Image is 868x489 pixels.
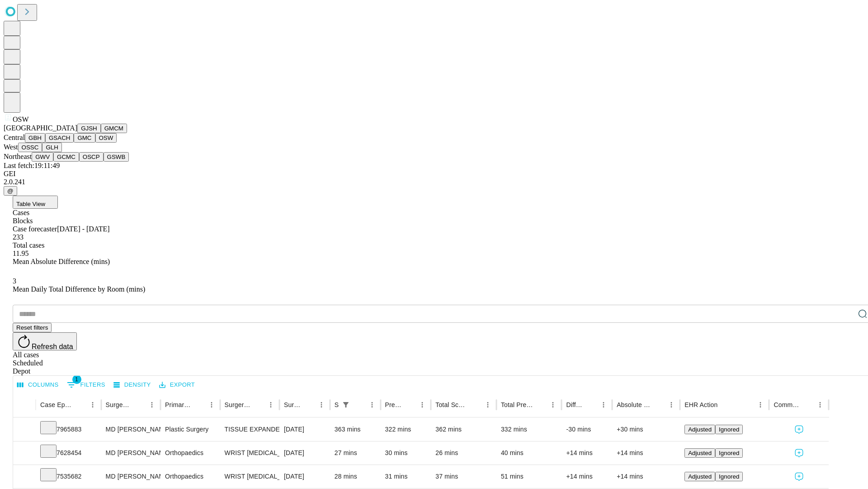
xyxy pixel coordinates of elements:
div: 332 mins [501,418,557,441]
span: Adjusted [688,450,712,456]
div: 28 mins [335,465,376,488]
button: Ignored [715,472,743,481]
button: Ignored [715,448,743,458]
div: 51 mins [501,465,557,488]
button: GSWB [104,152,129,162]
div: MD [PERSON_NAME] [PERSON_NAME] [106,418,156,441]
button: GLH [42,143,61,152]
span: Northeast [4,153,32,160]
div: 40 mins [501,441,557,465]
div: Predicted In Room Duration [385,401,403,408]
button: Export [157,378,197,392]
div: 7628454 [40,441,97,465]
button: Sort [585,398,597,411]
button: Expand [18,446,31,461]
button: Sort [652,398,665,411]
div: TISSUE EXPANDER PLACEMENT IN [MEDICAL_DATA] [225,418,275,441]
button: Sort [252,398,264,411]
button: GBH [25,133,45,143]
button: Menu [205,398,218,411]
div: Total Scheduled Duration [435,401,468,408]
div: 30 mins [385,441,427,465]
button: GJSH [77,124,101,133]
span: Ignored [719,473,739,480]
span: [DATE] - [DATE] [57,225,109,233]
div: 322 mins [385,418,427,441]
button: Reset filters [13,323,52,332]
div: +14 mins [566,465,608,488]
div: 26 mins [435,441,492,465]
div: GEI [4,170,864,178]
span: Ignored [719,450,739,456]
div: Comments [774,401,800,408]
button: Sort [302,398,315,411]
div: Surgery Name [225,401,251,408]
div: 1 active filter [340,398,352,411]
span: Last fetch: 19:11:49 [4,162,60,169]
span: Table View [16,201,45,207]
button: Adjusted [684,425,715,434]
span: Reset filters [16,324,48,331]
span: @ [7,187,14,194]
button: Sort [534,398,547,411]
span: Ignored [719,426,739,433]
div: 27 mins [335,441,376,465]
button: Table View [13,196,58,209]
span: Mean Daily Total Difference by Room (mins) [13,285,145,293]
div: -30 mins [566,418,608,441]
div: Total Predicted Duration [501,401,533,408]
button: Density [111,378,153,392]
button: Sort [469,398,481,411]
div: Scheduled In Room Duration [335,401,339,408]
span: 233 [13,233,24,241]
button: GWV [32,152,53,162]
span: Total cases [13,241,44,249]
button: Menu [366,398,378,411]
button: Menu [481,398,494,411]
div: Surgeon Name [106,401,132,408]
button: Sort [801,398,814,411]
button: Sort [718,398,731,411]
div: [DATE] [284,465,325,488]
span: [GEOGRAPHIC_DATA] [4,124,77,132]
button: Menu [264,398,277,411]
div: 363 mins [335,418,376,441]
div: +14 mins [617,441,675,465]
button: Expand [18,422,31,438]
span: Central [4,134,25,141]
div: Absolute Difference [617,401,651,408]
button: Sort [193,398,205,411]
button: Sort [74,398,86,411]
span: Mean Absolute Difference (mins) [13,258,110,265]
div: MD [PERSON_NAME] [106,465,156,488]
button: Menu [665,398,678,411]
button: Adjusted [684,448,715,458]
div: Orthopaedics [165,465,215,488]
div: Primary Service [165,401,191,408]
span: Adjusted [688,426,712,433]
button: Menu [597,398,610,411]
div: Difference [566,401,584,408]
div: +14 mins [617,465,675,488]
button: Show filters [65,378,108,392]
button: Menu [146,398,158,411]
button: Adjusted [684,472,715,481]
div: WRIST [MEDICAL_DATA] SURGERY RELEASE TRANSVERSE [MEDICAL_DATA] LIGAMENT [225,441,275,465]
div: Surgery Date [284,401,302,408]
div: +14 mins [566,441,608,465]
button: GMC [74,133,95,143]
div: 7965883 [40,418,97,441]
button: Refresh data [13,332,77,350]
button: Menu [814,398,826,411]
div: [DATE] [284,441,325,465]
button: @ [4,186,17,196]
button: Menu [754,398,767,411]
span: 11.95 [13,249,28,257]
button: Ignored [715,425,743,434]
button: Menu [315,398,328,411]
button: GMCM [101,124,127,133]
button: Expand [18,469,31,485]
div: 2.0.241 [4,178,864,186]
button: Show filters [340,398,352,411]
div: MD [PERSON_NAME] [106,441,156,465]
